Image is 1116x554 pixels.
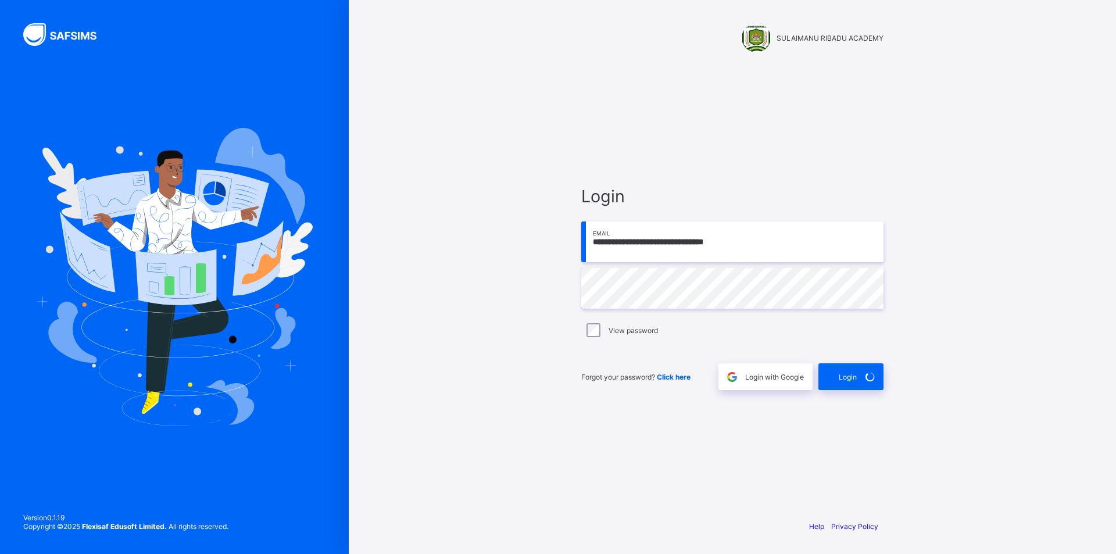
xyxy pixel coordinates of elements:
span: Forgot your password? [581,373,691,381]
span: Version 0.1.19 [23,513,228,522]
a: Help [809,522,824,531]
a: Click here [657,373,691,381]
label: View password [609,326,658,335]
img: Hero Image [36,128,313,426]
a: Privacy Policy [831,522,878,531]
img: SAFSIMS Logo [23,23,110,46]
strong: Flexisaf Edusoft Limited. [82,522,167,531]
span: Login [581,186,884,206]
span: Login [839,373,857,381]
span: SULAIMANU RIBADU ACADEMY [777,34,884,42]
img: google.396cfc9801f0270233282035f929180a.svg [725,370,739,384]
span: Login with Google [745,373,804,381]
span: Copyright © 2025 All rights reserved. [23,522,228,531]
